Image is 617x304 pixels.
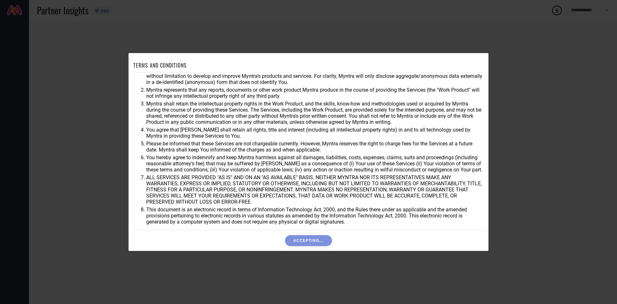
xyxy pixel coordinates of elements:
li: You agree that Myntra may use aggregate and anonymized data for any business purpose during or af... [146,67,484,85]
li: ALL SERVICES ARE PROVIDED "AS IS" AND ON AN "AS AVAILABLE" BASIS. NEITHER MYNTRA NOR ITS REPRESEN... [146,174,484,205]
li: This document is an electronic record in terms of Information Technology Act, 2000, and the Rules... [146,207,484,225]
h1: TERMS AND CONDITIONS [133,61,187,69]
li: Myntra shall retain the intellectual property rights in the Work Product, and the skills, know-ho... [146,101,484,125]
li: You agree that [PERSON_NAME] shall retain all rights, title and interest (including all intellect... [146,127,484,139]
li: Please be informed that these Services are not chargeable currently. However, Myntra reserves the... [146,141,484,153]
li: You hereby agree to indemnify and keep Myntra harmless against all damages, liabilities, costs, e... [146,154,484,173]
li: Myntra represents that any reports, documents or other work product Myntra produce in the course ... [146,87,484,99]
